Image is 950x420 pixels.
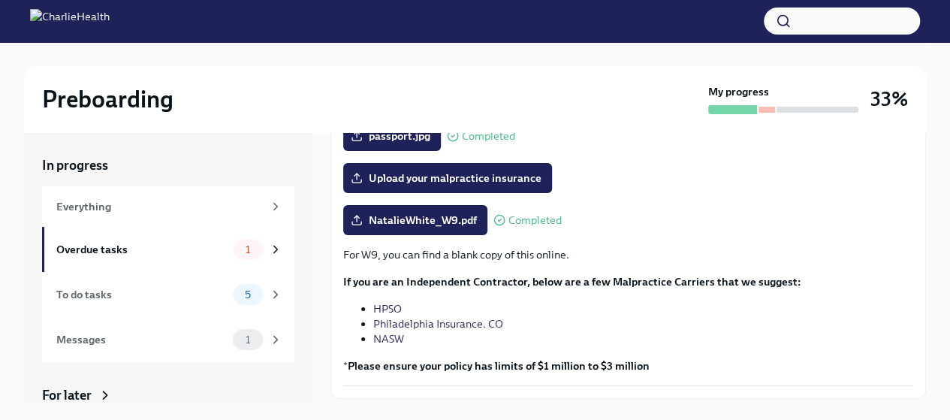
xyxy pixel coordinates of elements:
[373,332,404,346] a: NASW
[237,334,259,346] span: 1
[56,331,227,348] div: Messages
[343,163,552,193] label: Upload your malpractice insurance
[343,205,487,235] label: NatalieWhite_W9.pdf
[236,289,260,301] span: 5
[373,317,503,331] a: Philadelphia Insurance. CO
[354,213,477,228] span: NatalieWhite_W9.pdf
[343,121,441,151] label: passport.jpg
[42,317,294,362] a: Messages1
[56,241,227,258] div: Overdue tasks
[373,302,402,316] a: HPSO
[42,186,294,227] a: Everything
[42,386,294,404] a: For later
[237,244,259,255] span: 1
[343,247,913,262] p: For W9, you can find a blank copy of this online.
[708,84,769,99] strong: My progress
[42,156,294,174] a: In progress
[42,84,173,114] h2: Preboarding
[508,215,562,226] span: Completed
[56,198,263,215] div: Everything
[462,131,515,142] span: Completed
[354,128,430,144] span: passport.jpg
[348,359,650,373] strong: Please ensure your policy has limits of $1 million to $3 million
[42,272,294,317] a: To do tasks5
[42,386,92,404] div: For later
[354,171,541,186] span: Upload your malpractice insurance
[42,227,294,272] a: Overdue tasks1
[56,286,227,303] div: To do tasks
[870,86,908,113] h3: 33%
[343,275,801,289] strong: If you are an Independent Contractor, below are a few Malpractice Carriers that we suggest:
[30,9,110,33] img: CharlieHealth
